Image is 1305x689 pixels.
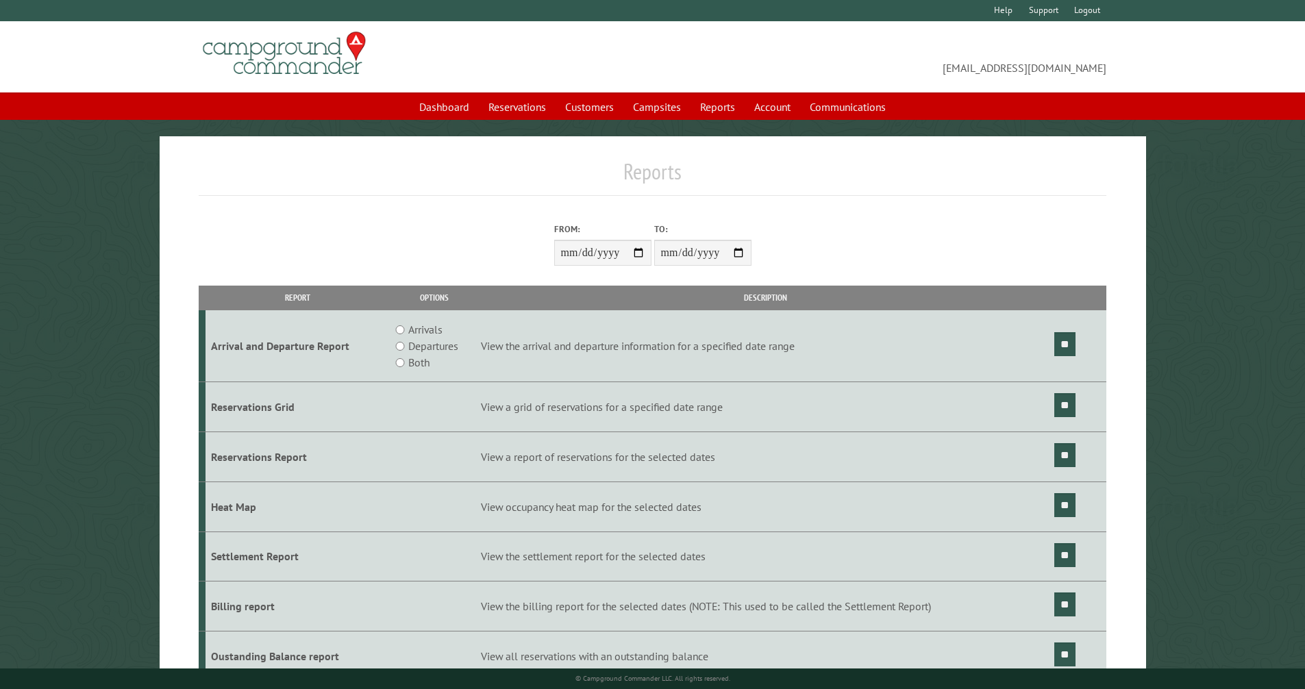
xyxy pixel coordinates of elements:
[479,286,1052,310] th: Description
[654,223,751,236] label: To:
[206,310,390,382] td: Arrival and Departure Report
[408,354,430,371] label: Both
[479,531,1052,581] td: View the settlement report for the selected dates
[411,94,477,120] a: Dashboard
[206,431,390,481] td: Reservations Report
[206,631,390,681] td: Oustanding Balance report
[389,286,478,310] th: Options
[206,531,390,581] td: Settlement Report
[480,94,554,120] a: Reservations
[746,94,799,120] a: Account
[199,158,1107,196] h1: Reports
[479,631,1052,681] td: View all reservations with an outstanding balance
[206,286,390,310] th: Report
[625,94,689,120] a: Campsites
[479,431,1052,481] td: View a report of reservations for the selected dates
[206,382,390,432] td: Reservations Grid
[408,321,443,338] label: Arrivals
[575,674,730,683] small: © Campground Commander LLC. All rights reserved.
[801,94,894,120] a: Communications
[479,382,1052,432] td: View a grid of reservations for a specified date range
[479,310,1052,382] td: View the arrival and departure information for a specified date range
[554,223,651,236] label: From:
[653,38,1107,76] span: [EMAIL_ADDRESS][DOMAIN_NAME]
[206,481,390,531] td: Heat Map
[557,94,622,120] a: Customers
[479,581,1052,631] td: View the billing report for the selected dates (NOTE: This used to be called the Settlement Report)
[692,94,743,120] a: Reports
[199,27,370,80] img: Campground Commander
[206,581,390,631] td: Billing report
[479,481,1052,531] td: View occupancy heat map for the selected dates
[408,338,458,354] label: Departures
